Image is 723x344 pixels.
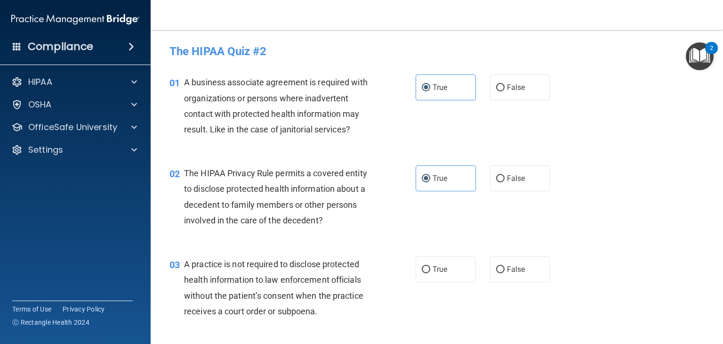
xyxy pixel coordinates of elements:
span: False [507,83,525,92]
span: 02 [169,168,180,180]
input: False [496,266,505,273]
h4: The HIPAA Quiz #2 [169,45,704,57]
p: OSHA [28,99,52,110]
button: Open Resource Center, 2 new notifications [686,42,714,70]
h4: Compliance [28,40,93,53]
span: The HIPAA Privacy Rule permits a covered entity to disclose protected health information about a ... [184,168,367,225]
a: Terms of Use [12,304,51,314]
span: False [507,265,525,274]
span: False [507,174,525,183]
a: Privacy Policy [63,304,105,314]
input: True [422,266,430,273]
span: A business associate agreement is required with organizations or persons where inadvertent contac... [184,77,368,134]
a: OfficeSafe University [11,122,137,133]
input: False [496,84,505,91]
p: HIPAA [28,76,52,88]
span: True [433,265,447,274]
input: True [422,175,430,182]
span: 01 [169,77,180,89]
span: Ⓒ Rectangle Health 2024 [12,318,89,327]
span: True [433,174,447,183]
span: A practice is not required to disclose protected health information to law enforcement officials ... [184,259,363,316]
div: 2 [710,48,713,60]
img: PMB logo [11,10,139,29]
p: OfficeSafe University [28,122,117,133]
input: True [422,84,430,91]
span: True [433,83,447,92]
a: HIPAA [11,76,137,88]
input: False [496,175,505,182]
a: OSHA [11,99,137,110]
p: Settings [28,144,63,156]
span: 03 [169,259,180,270]
a: Settings [11,144,137,156]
